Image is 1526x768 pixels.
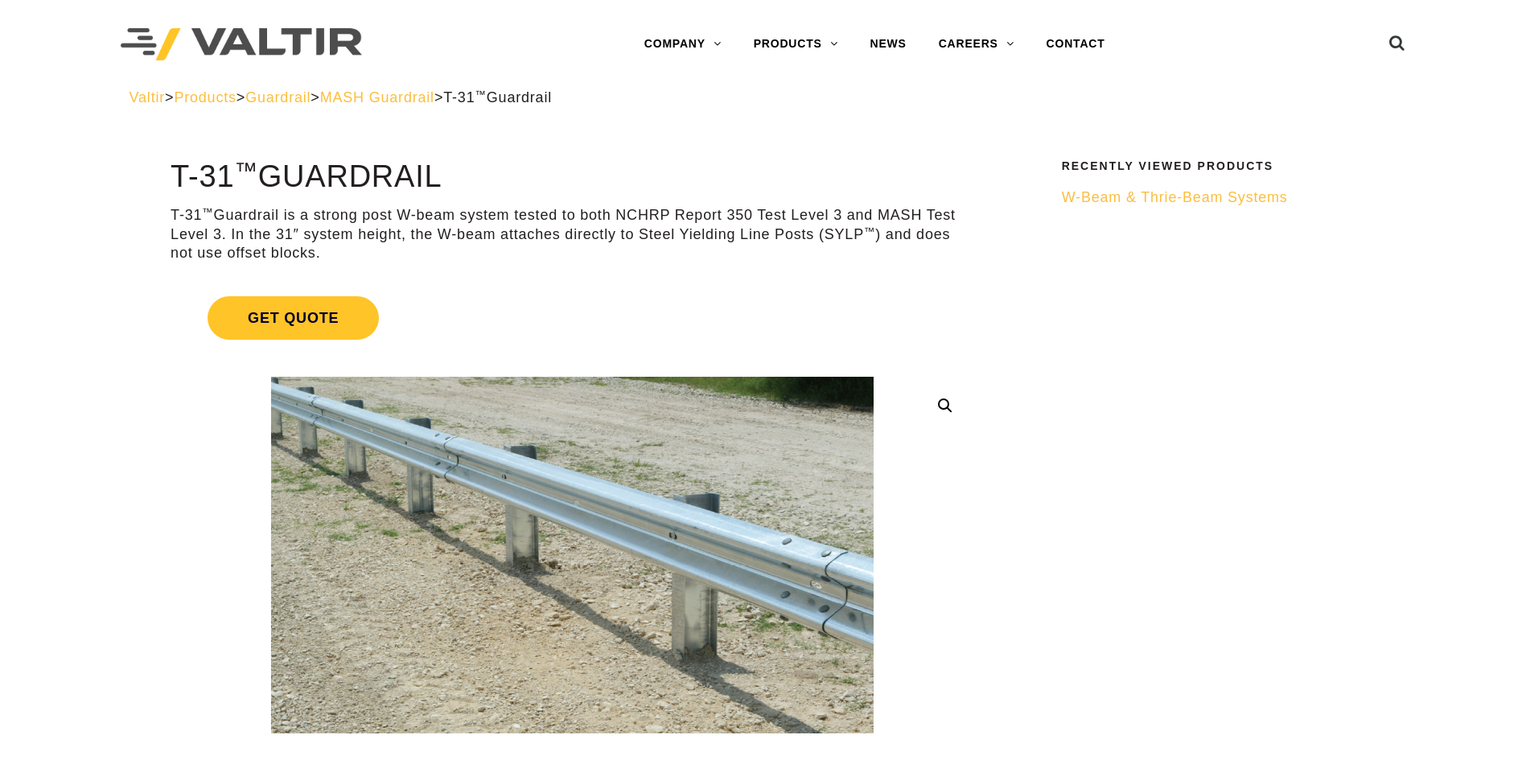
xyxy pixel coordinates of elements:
a: CAREERS [923,28,1030,60]
a: Guardrail [245,89,311,105]
a: W-Beam & Thrie-Beam Systems [1062,188,1387,207]
a: Valtir [130,89,165,105]
a: NEWS [854,28,923,60]
a: COMPANY [628,28,738,60]
h2: Recently Viewed Products [1062,160,1387,172]
span: W-Beam & Thrie-Beam Systems [1062,189,1288,205]
div: > > > > [130,89,1397,107]
span: Get Quote [208,296,379,340]
a: CONTACT [1030,28,1121,60]
p: T-31 Guardrail is a strong post W-beam system tested to both NCHRP Report 350 Test Level 3 and MA... [171,206,974,262]
a: MASH Guardrail [320,89,434,105]
sup: ™ [475,89,486,101]
a: Products [174,89,236,105]
h1: T-31 Guardrail [171,160,974,194]
sup: ™ [864,225,875,237]
sup: ™ [202,206,213,218]
a: Get Quote [171,277,974,359]
span: T-31 Guardrail [443,89,552,105]
sup: ™ [234,158,257,184]
img: Valtir [121,28,362,61]
a: PRODUCTS [738,28,854,60]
